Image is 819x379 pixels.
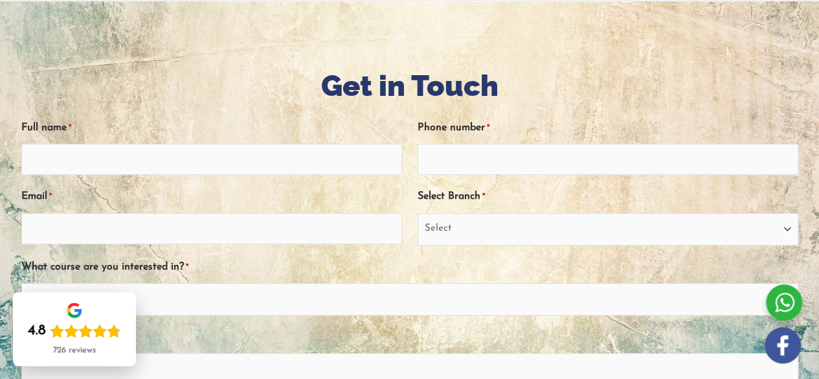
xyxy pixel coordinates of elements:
[21,117,71,139] label: Full name
[21,186,52,207] label: Email
[418,186,485,207] label: Select Branch
[418,117,489,139] label: Phone number
[53,345,96,356] div: 726 reviews
[28,322,121,340] div: Rating: 4.8 out of 5
[21,257,188,278] label: What course are you interested in?
[28,322,46,340] div: 4.8
[765,327,801,363] img: white-facebook.png
[21,65,798,106] h1: Get in Touch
